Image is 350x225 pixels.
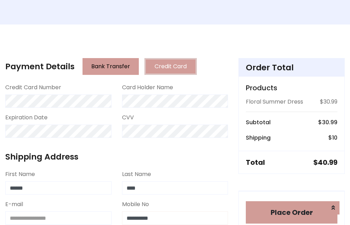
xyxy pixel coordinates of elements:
[122,113,134,122] label: CVV
[83,58,139,75] button: Bank Transfer
[246,134,271,141] h6: Shipping
[246,63,337,72] h4: Order Total
[246,158,265,167] h5: Total
[5,200,23,209] label: E-mail
[320,98,337,106] p: $30.99
[328,134,337,141] h6: $
[322,118,337,126] span: 30.99
[5,113,48,122] label: Expiration Date
[313,158,337,167] h5: $
[5,152,228,162] h4: Shipping Address
[122,200,149,209] label: Mobile No
[5,62,74,71] h4: Payment Details
[318,119,337,126] h6: $
[5,170,35,178] label: First Name
[332,134,337,142] span: 10
[144,58,197,75] button: Credit Card
[122,170,151,178] label: Last Name
[5,83,61,92] label: Credit Card Number
[122,83,173,92] label: Card Holder Name
[318,157,337,167] span: 40.99
[246,201,337,224] button: Place Order
[246,84,337,92] h5: Products
[246,98,303,106] p: Floral Summer Dress
[246,119,271,126] h6: Subtotal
